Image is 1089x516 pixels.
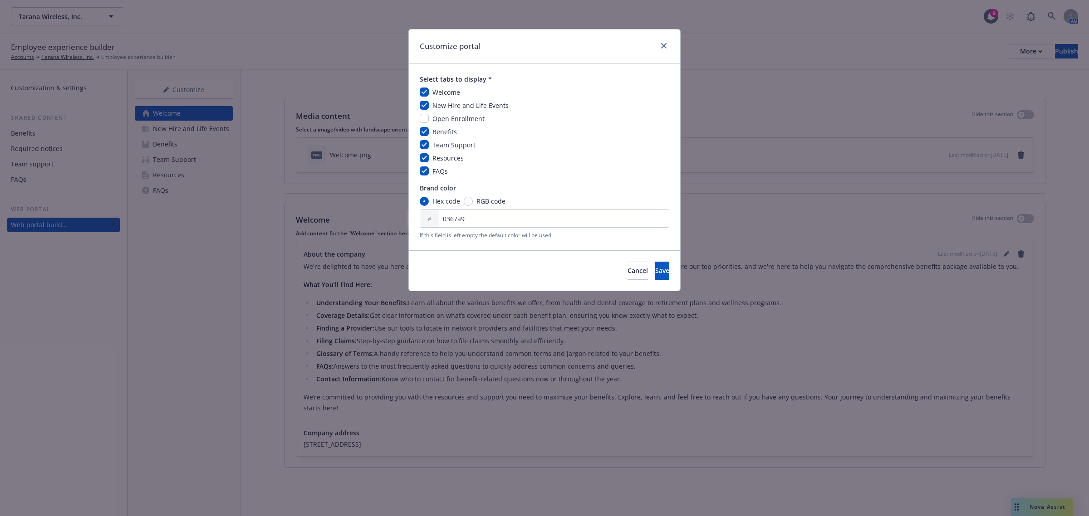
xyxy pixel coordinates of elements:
input: Hex code [420,197,429,206]
span: Select tabs to display * [420,74,669,84]
span: Open Enrollment [432,114,485,123]
h1: Customize portal [420,40,480,52]
button: Save [655,262,669,280]
span: Resources [432,154,464,162]
span: Cancel [628,266,648,275]
button: Cancel [628,262,648,280]
span: FAQs [432,167,448,175]
span: Brand color [420,183,669,193]
span: Welcome [432,88,460,97]
input: RGB code [464,197,473,206]
span: Team Support [432,141,476,149]
span: Save [655,266,669,275]
span: Hex code [432,196,460,206]
span: # [427,214,432,224]
span: If this field is left empty the default color will be used [420,231,669,239]
a: close [658,40,669,51]
input: FFFFFF [420,209,669,228]
span: RGB code [476,196,505,206]
span: New Hire and Life Events [432,101,509,110]
span: Benefits [432,127,457,136]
